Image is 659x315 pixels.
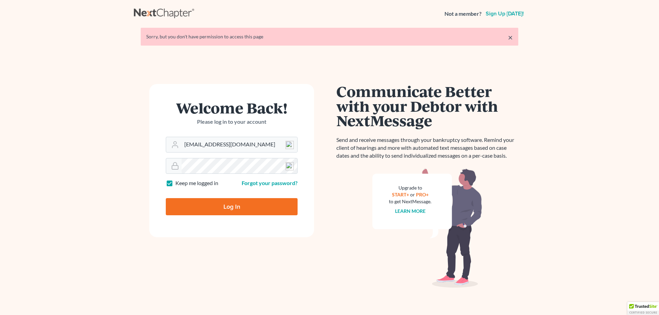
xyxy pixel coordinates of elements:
a: × [508,33,513,41]
div: TrustedSite Certified [627,302,659,315]
a: Sign up [DATE]! [484,11,525,16]
label: Keep me logged in [175,179,218,187]
h1: Welcome Back! [166,100,298,115]
a: Forgot your password? [242,180,298,186]
img: nextmessage_bg-59042aed3d76b12b5cd301f8e5b87938c9018125f34e5fa2b7a6b67550977c72.svg [372,168,482,288]
a: Learn more [395,208,426,214]
div: to get NextMessage. [389,198,431,205]
span: or [410,192,415,197]
img: npw-badge-icon-locked.svg [286,141,294,149]
div: Sorry, but you don't have permission to access this page [146,33,513,40]
img: npw-badge-icon-locked.svg [286,162,294,170]
a: PRO+ [416,192,429,197]
div: Upgrade to [389,184,431,191]
h1: Communicate Better with your Debtor with NextMessage [336,84,518,128]
a: START+ [392,192,409,197]
p: Please log in to your account [166,118,298,126]
input: Email Address [182,137,297,152]
strong: Not a member? [444,10,482,18]
input: Log In [166,198,298,215]
p: Send and receive messages through your bankruptcy software. Remind your client of hearings and mo... [336,136,518,160]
